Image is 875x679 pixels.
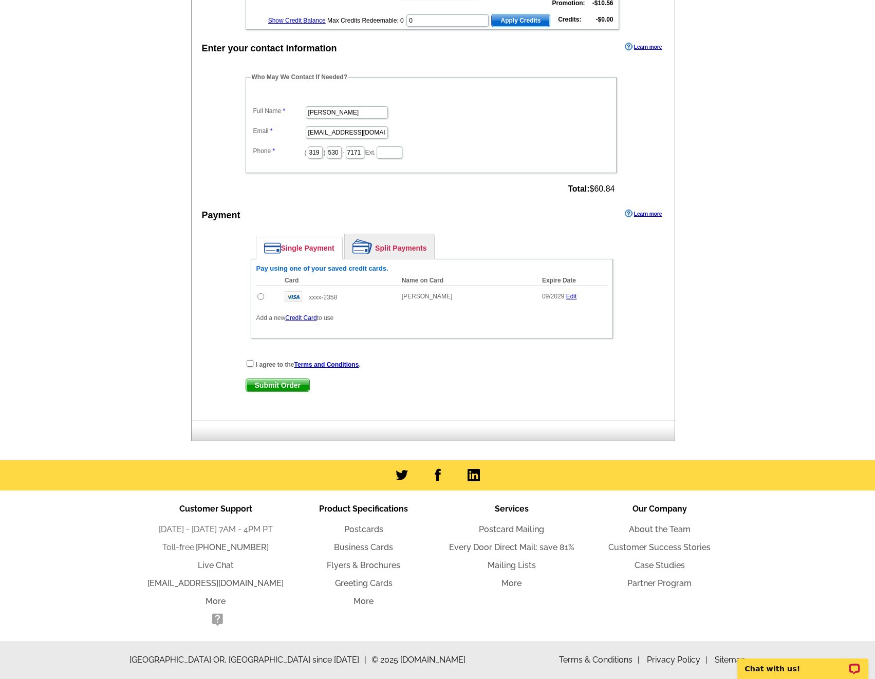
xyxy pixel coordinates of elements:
h6: Pay using one of your saved credit cards. [256,265,607,273]
a: Learn more [625,43,662,51]
label: Full Name [253,106,305,116]
a: Learn more [625,210,662,218]
strong: I agree to the . [256,361,361,368]
a: Mailing Lists [488,560,536,570]
a: Live Chat [198,560,234,570]
li: Toll-free: [142,541,290,554]
div: Enter your contact information [202,42,337,55]
span: Submit Order [246,379,309,391]
a: Customer Success Stories [608,542,711,552]
a: Partner Program [627,578,692,588]
a: More [353,596,374,606]
p: Add a new to use [256,313,607,323]
a: Sitemap [715,655,746,665]
span: © 2025 [DOMAIN_NAME] [371,654,466,666]
span: Customer Support [179,504,252,514]
a: Privacy Policy [647,655,708,665]
a: [PHONE_NUMBER] [196,542,269,552]
a: Every Door Direct Mail: save 81% [449,542,574,552]
span: xxxx-2358 [309,294,337,301]
iframe: LiveChat chat widget [731,647,875,679]
th: Expire Date [537,275,607,286]
strong: -$0.00 [595,16,613,23]
a: Postcard Mailing [479,524,544,534]
span: Apply Credits [492,14,549,27]
a: Terms & Conditions [559,655,640,665]
label: Email [253,126,305,136]
span: Our Company [632,504,687,514]
a: More [501,578,522,588]
th: Card [280,275,397,286]
div: Payment [202,209,240,222]
a: Edit [566,293,577,300]
a: Show Credit Balance [268,17,326,24]
legend: Who May We Contact If Needed? [251,72,348,82]
strong: Credits: [558,16,581,23]
a: About the Team [629,524,691,534]
img: single-payment.png [264,242,281,254]
strong: Total: [568,184,589,193]
img: visa.gif [285,291,302,302]
span: [GEOGRAPHIC_DATA] OR, [GEOGRAPHIC_DATA] since [DATE] [129,654,366,666]
a: Split Payments [345,234,434,259]
span: $60.84 [568,184,615,194]
a: [EMAIL_ADDRESS][DOMAIN_NAME] [147,578,284,588]
a: Single Payment [256,237,342,259]
th: Name on Card [397,275,537,286]
span: Services [495,504,529,514]
span: Product Specifications [319,504,408,514]
a: Terms and Conditions [294,361,359,368]
dd: ( ) - Ext. [251,144,611,160]
span: [PERSON_NAME] [402,293,453,300]
span: 09/2029 [542,293,564,300]
span: Max Credits Redeemable: 0 [327,17,404,24]
a: Greeting Cards [335,578,393,588]
a: Case Studies [635,560,685,570]
a: More [206,596,226,606]
label: Phone [253,146,305,156]
img: split-payment.png [352,239,373,254]
li: [DATE] - [DATE] 7AM - 4PM PT [142,523,290,536]
a: Postcards [344,524,383,534]
a: Business Cards [334,542,393,552]
a: Flyers & Brochures [327,560,400,570]
a: Credit Card [285,314,317,322]
button: Apply Credits [491,14,550,27]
